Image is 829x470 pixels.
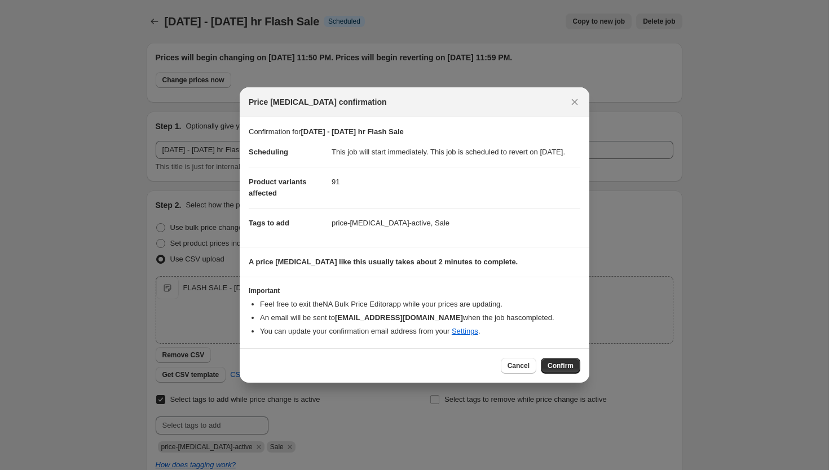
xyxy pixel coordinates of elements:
b: [DATE] - [DATE] hr Flash Sale [301,127,403,136]
span: Tags to add [249,219,289,227]
li: Feel free to exit the NA Bulk Price Editor app while your prices are updating. [260,299,580,310]
li: An email will be sent to when the job has completed . [260,312,580,323]
span: Price [MEDICAL_DATA] confirmation [249,96,387,108]
dd: price-[MEDICAL_DATA]-active, Sale [332,208,580,238]
h3: Important [249,286,580,295]
button: Confirm [541,358,580,374]
b: A price [MEDICAL_DATA] like this usually takes about 2 minutes to complete. [249,258,518,266]
button: Close [567,94,583,110]
dd: 91 [332,167,580,197]
p: Confirmation for [249,126,580,138]
span: Scheduling [249,148,288,156]
a: Settings [452,327,478,335]
li: You can update your confirmation email address from your . [260,326,580,337]
span: Confirm [548,361,574,370]
b: [EMAIL_ADDRESS][DOMAIN_NAME] [335,313,463,322]
dd: This job will start immediately. This job is scheduled to revert on [DATE]. [332,138,580,167]
button: Cancel [501,358,536,374]
span: Cancel [508,361,530,370]
span: Product variants affected [249,178,307,197]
